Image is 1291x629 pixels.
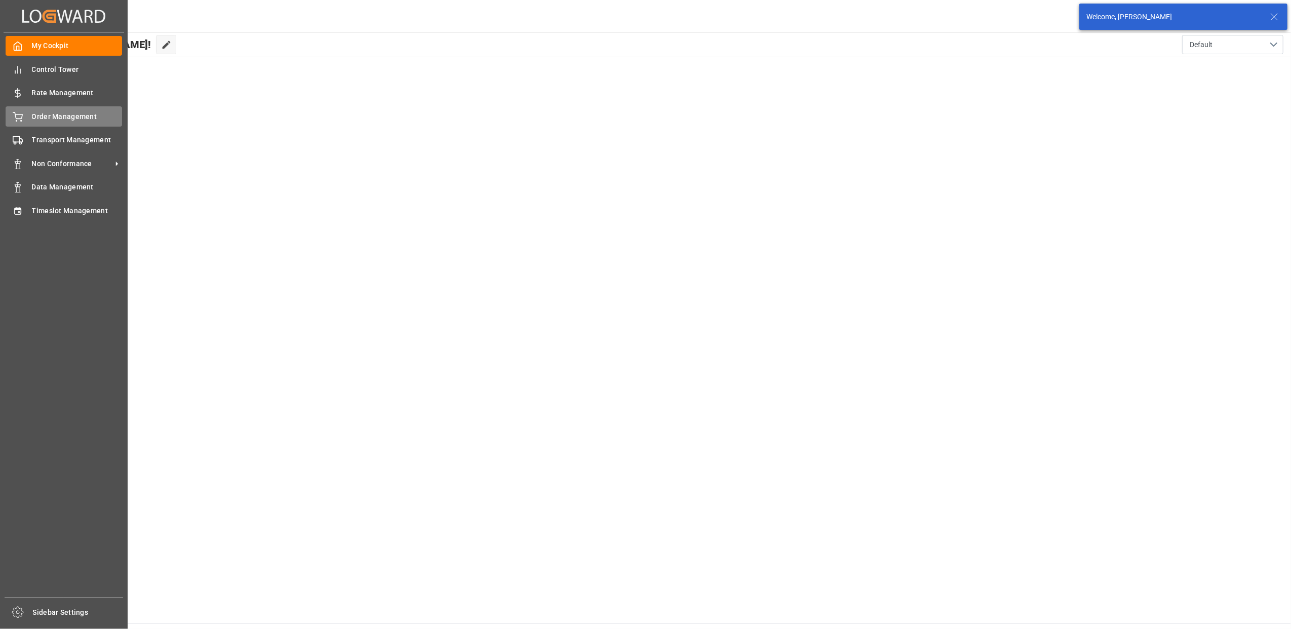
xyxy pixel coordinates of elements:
span: Control Tower [32,64,123,75]
a: Order Management [6,106,122,126]
span: Rate Management [32,88,123,98]
span: Default [1190,40,1212,50]
a: Control Tower [6,59,122,79]
a: Data Management [6,177,122,197]
span: Sidebar Settings [33,607,124,618]
a: Transport Management [6,130,122,150]
a: Timeslot Management [6,201,122,220]
span: Non Conformance [32,159,112,169]
span: My Cockpit [32,41,123,51]
span: Transport Management [32,135,123,145]
span: Data Management [32,182,123,192]
span: Order Management [32,111,123,122]
a: Rate Management [6,83,122,103]
button: open menu [1182,35,1283,54]
span: Timeslot Management [32,206,123,216]
a: My Cockpit [6,36,122,56]
div: Welcome, [PERSON_NAME] [1086,12,1261,22]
